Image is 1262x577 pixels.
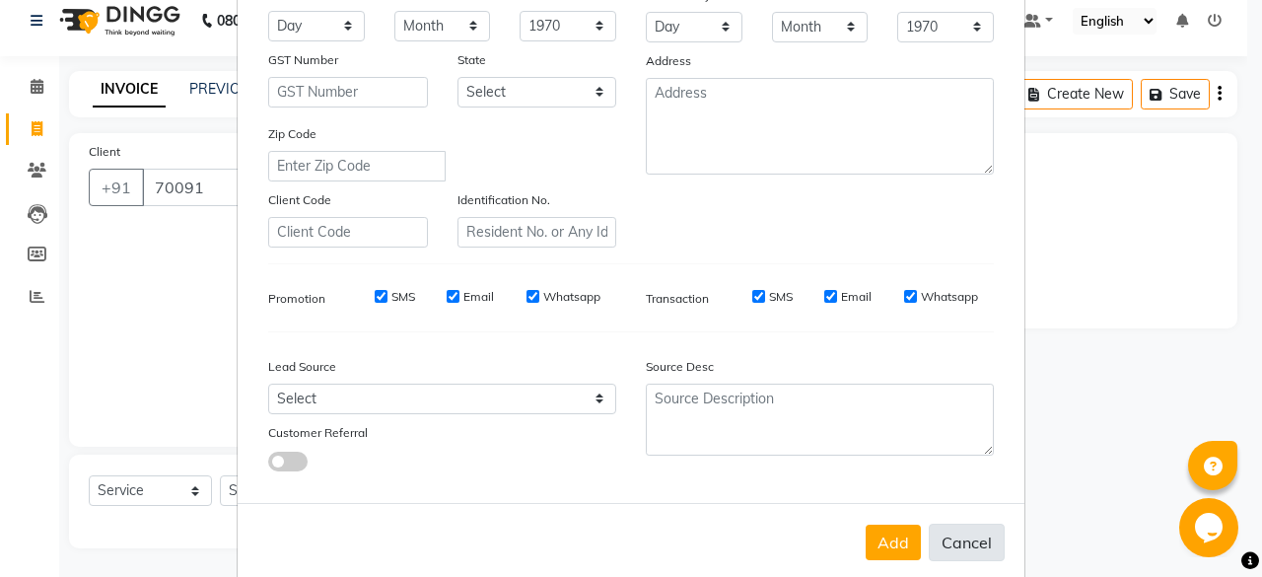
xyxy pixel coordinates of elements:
label: State [457,51,486,69]
input: Client Code [268,217,428,248]
label: Email [463,288,494,306]
label: SMS [769,288,793,306]
input: Enter Zip Code [268,151,446,181]
input: Resident No. or Any Id [457,217,617,248]
label: Whatsapp [543,288,600,306]
label: Promotion [268,290,325,308]
label: Address [646,52,691,70]
iframe: chat widget [1179,498,1242,557]
label: Email [841,288,872,306]
label: Lead Source [268,358,336,376]
label: Identification No. [457,191,550,209]
label: Customer Referral [268,424,368,442]
label: Zip Code [268,125,316,143]
label: Transaction [646,290,709,308]
label: Whatsapp [921,288,978,306]
button: Add [866,525,921,560]
input: GST Number [268,77,428,108]
label: Source Desc [646,358,714,376]
label: SMS [391,288,415,306]
button: Cancel [929,524,1005,561]
label: GST Number [268,51,338,69]
label: Client Code [268,191,331,209]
